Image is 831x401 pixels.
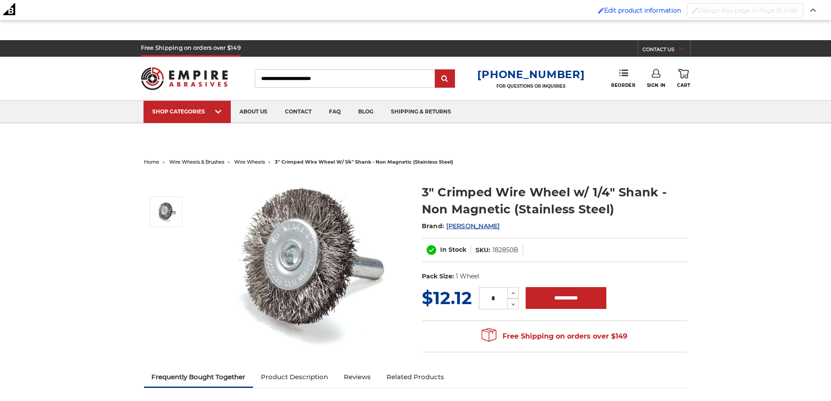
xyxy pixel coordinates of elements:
img: Crimped Wire Wheel with Shank Non Magnetic [155,201,177,223]
a: home [144,159,159,165]
a: Product Description [253,367,336,387]
p: FOR QUESTIONS OR INQUIRIES [477,83,585,89]
span: 3" crimped wire wheel w/ 1/4" shank - non magnetic (stainless steel) [275,159,453,165]
a: Related Products [379,367,452,387]
a: CONTACT US [643,45,690,57]
dt: SKU: [475,246,490,255]
span: Sign In [647,82,666,88]
a: shipping & returns [382,101,460,123]
img: Disabled brush to Design this page in Page Builder [692,7,698,14]
a: Enabled brush for product edit Edit product information [594,2,685,19]
span: Reorder [611,82,635,88]
h1: 3" Crimped Wire Wheel w/ 1/4" Shank - Non Magnetic (Stainless Steel) [422,184,687,218]
a: [PERSON_NAME] [446,222,499,230]
span: Brand: [422,222,445,230]
dd: 182850B [492,246,518,255]
button: Disabled brush to Design this page in Page Builder Design this page in Page Builder [687,3,804,18]
a: [PHONE_NUMBER] [477,68,585,81]
img: Crimped Wire Wheel with Shank Non Magnetic [219,175,393,349]
img: Empire Abrasives [141,62,228,96]
div: SHOP CATEGORIES [152,108,222,115]
span: Edit product information [604,7,681,14]
a: Cart [677,69,690,88]
a: Frequently Bought Together [144,367,253,387]
a: wire wheels [234,159,265,165]
input: Submit [436,70,454,88]
a: Reorder [611,69,635,88]
span: Design this page in Page Builder [698,7,799,14]
a: wire wheels & brushes [169,159,224,165]
a: about us [231,101,276,123]
span: Free Shipping on orders over $149 [482,328,627,345]
span: In Stock [440,246,466,254]
a: contact [276,101,320,123]
a: blog [349,101,382,123]
span: $12.12 [422,287,472,308]
span: Cart [677,82,690,88]
h5: Free Shipping on orders over $149 [141,40,241,57]
dt: Pack Size: [422,272,454,281]
a: Reviews [336,367,379,387]
img: Close Admin Bar [810,8,816,12]
a: faq [320,101,349,123]
img: Enabled brush for product edit [598,7,604,14]
dd: 1 Wheel [456,272,479,281]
